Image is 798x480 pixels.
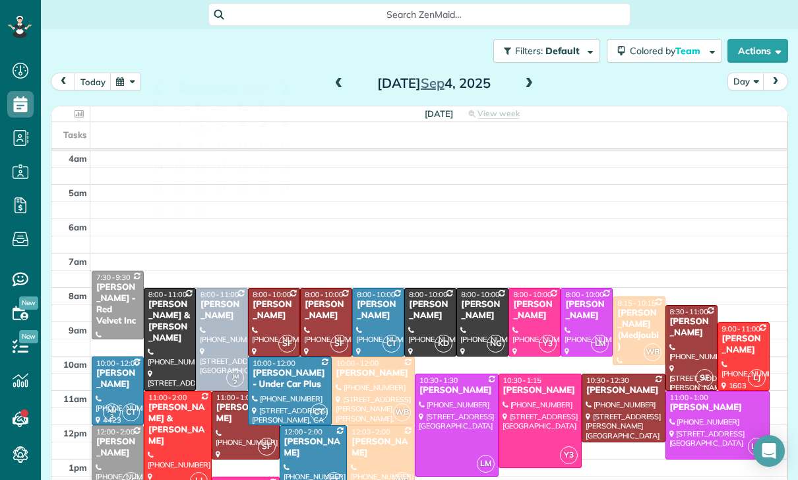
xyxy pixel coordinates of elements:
span: 2025 [244,83,265,93]
span: AM [107,407,116,414]
a: 16 [190,157,211,178]
span: Default [545,45,580,57]
span: 8:00 - 11:00 [148,290,187,299]
a: 28 [148,199,169,221]
a: 7 [148,136,169,157]
a: 23 [190,178,211,199]
span: 11:00 - 2:00 [148,393,187,402]
span: 10:30 - 12:30 [586,376,629,385]
a: 25 [232,178,253,199]
span: 10:30 - 1:15 [503,376,541,385]
span: LM [477,455,495,473]
a: 11 [232,136,253,157]
span: LM [748,438,766,456]
span: Tuesday [195,102,205,113]
span: Saturday [280,102,290,113]
span: 11am [63,394,87,404]
span: 8:00 - 10:00 [357,290,395,299]
span: Tasks [63,129,87,140]
a: 10 [211,136,232,157]
span: LJ [748,369,766,387]
div: Open Intercom Messenger [753,435,785,467]
div: [PERSON_NAME] [252,299,296,322]
a: 22 [169,178,190,199]
span: 10:00 - 12:00 [253,359,295,368]
span: Sunday [153,102,164,113]
span: WB [393,403,411,421]
a: 17 [211,157,232,178]
div: [PERSON_NAME] [200,299,244,322]
span: 9:00 - 11:00 [722,324,760,333]
div: [PERSON_NAME] [669,316,714,339]
span: SF [258,438,276,456]
span: 10:00 - 12:00 [96,359,139,368]
div: [PERSON_NAME] [669,402,766,413]
span: New [19,330,38,343]
a: 2 [191,116,210,134]
span: 9am [69,325,87,335]
a: 1 [169,115,190,136]
span: New [19,296,38,310]
span: Y3 [539,335,557,353]
span: WB [644,343,661,361]
div: [PERSON_NAME] (Medjoubi) [617,308,661,353]
button: next [763,73,788,90]
span: [DATE] [425,108,453,119]
span: Y3 [560,446,578,464]
a: 26 [253,178,274,199]
span: Wednesday [215,102,228,113]
div: [PERSON_NAME] & [PERSON_NAME] [148,299,192,344]
div: [PERSON_NAME] [304,299,348,322]
button: Filters: Default [493,39,600,63]
div: [PERSON_NAME] - Red Velvet Inc [96,282,140,327]
h2: [DATE] 4, 2025 [352,76,516,90]
div: [PERSON_NAME] - Under Car Plus [252,368,327,390]
span: 8:00 - 10:00 [513,290,551,299]
a: 15 [169,157,190,178]
button: prev [51,73,76,90]
span: Monday [173,102,185,113]
span: 11:00 - 1:00 [216,393,255,402]
span: Colored by [630,45,705,57]
span: SF [278,335,296,353]
span: JM [232,372,239,380]
a: 21 [148,178,169,199]
div: [PERSON_NAME] [96,368,140,390]
button: Day [727,73,764,90]
a: 14 [148,157,169,178]
div: [PERSON_NAME] [460,299,505,322]
span: SF [696,369,714,387]
span: 10am [63,359,87,370]
a: 8 [169,136,190,157]
span: 8:15 - 10:15 [617,298,656,308]
span: 12:00 - 2:00 [352,427,390,436]
span: 12pm [63,428,87,438]
div: [PERSON_NAME] [216,402,276,425]
div: [PERSON_NAME] [565,299,609,322]
span: Team [675,45,702,57]
div: [PERSON_NAME] [512,299,557,322]
span: 1pm [69,462,87,473]
span: 8:00 - 10:00 [409,290,447,299]
div: [PERSON_NAME] [96,436,140,459]
span: 8:00 - 10:00 [565,290,603,299]
span: 7:30 - 9:30 [96,273,131,282]
a: 30 [190,199,211,221]
span: 5am [69,188,87,198]
div: [PERSON_NAME] [336,368,411,379]
span: KD [435,335,452,353]
span: SF [330,335,348,353]
div: [PERSON_NAME] [503,385,578,396]
span: 6am [69,222,87,232]
span: CT [122,403,140,421]
a: 3 [211,115,232,136]
a: 27 [274,178,295,199]
a: 6 [274,115,295,136]
button: Colored byTeam [607,39,722,63]
div: [PERSON_NAME] [721,333,766,356]
span: 8:00 - 10:00 [305,290,343,299]
a: 24 [211,178,232,199]
a: 18 [232,157,253,178]
span: NG [487,335,505,353]
button: today [75,73,111,90]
